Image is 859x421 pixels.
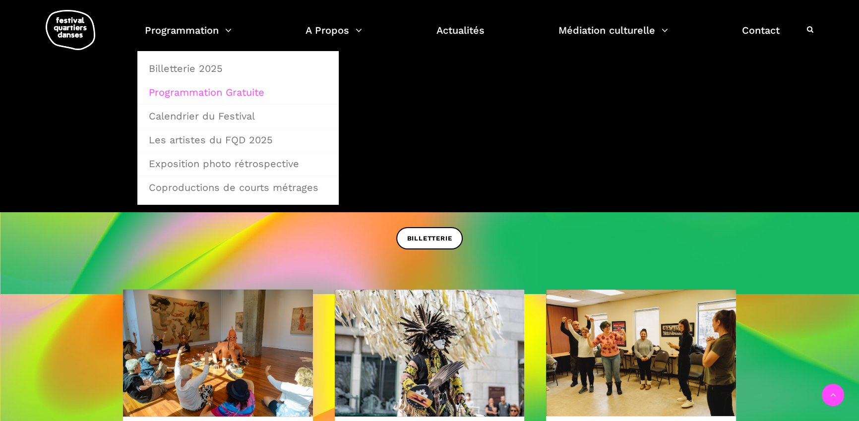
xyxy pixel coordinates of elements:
img: logo-fqd-med [46,10,95,50]
a: Médiation culturelle [558,22,668,51]
img: 20240905-9595 [123,290,313,416]
a: Billetterie 2025 [143,57,333,80]
a: Les artistes du FQD 2025 [143,128,333,151]
a: A Propos [306,22,362,51]
a: BILLETTERIE [396,227,463,249]
a: Exposition photo rétrospective [143,152,333,175]
img: R Barbara Diabo 11 crédit Romain Lorraine (30) [335,290,525,416]
a: Calendrier du Festival [143,105,333,127]
a: Contact [742,22,780,51]
img: CARI, 8 mars 2023-209 [546,290,736,416]
a: Actualités [436,22,485,51]
span: BILLETTERIE [407,234,452,244]
a: Programmation Gratuite [143,81,333,104]
a: Coproductions de courts métrages [143,176,333,199]
a: Programmation [145,22,232,51]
